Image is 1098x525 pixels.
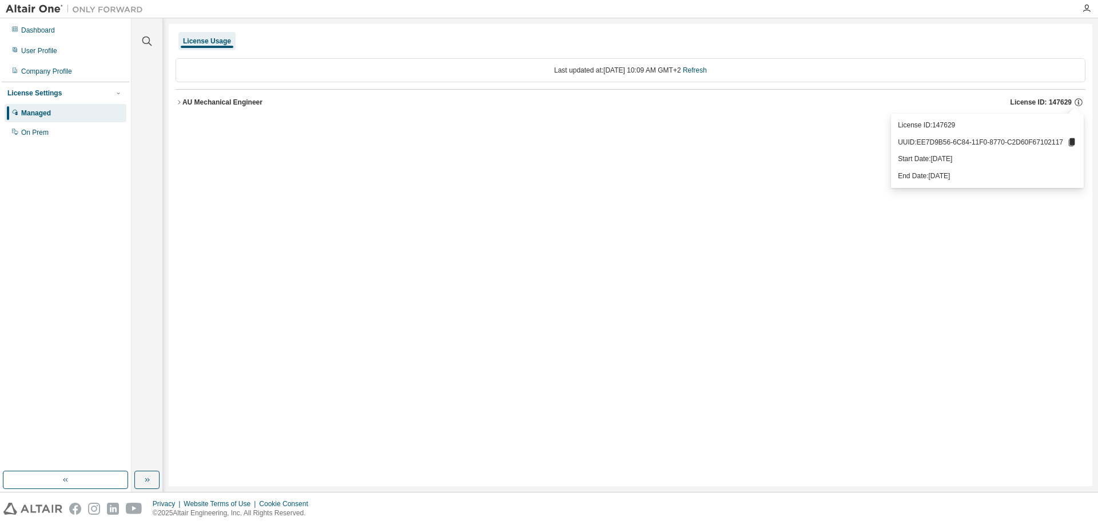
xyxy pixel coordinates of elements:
div: User Profile [21,46,57,55]
img: Altair One [6,3,149,15]
button: AU Mechanical EngineerLicense ID: 147629 [176,90,1085,115]
a: Refresh [683,66,707,74]
div: Company Profile [21,67,72,76]
p: End Date: [DATE] [898,171,1077,181]
p: © 2025 Altair Engineering, Inc. All Rights Reserved. [153,508,315,518]
img: youtube.svg [126,503,142,515]
p: Start Date: [DATE] [898,154,1077,164]
div: License Settings [7,89,62,98]
img: facebook.svg [69,503,81,515]
div: Managed [21,109,51,118]
div: Dashboard [21,26,55,35]
p: UUID: EE7D9B56-6C84-11F0-8770-C2D60F67102117 [898,137,1077,147]
div: On Prem [21,128,49,137]
div: Cookie Consent [259,499,315,508]
div: AU Mechanical Engineer [182,98,262,107]
img: instagram.svg [88,503,100,515]
div: Privacy [153,499,184,508]
div: Last updated at: [DATE] 10:09 AM GMT+2 [176,58,1085,82]
span: License ID: 147629 [1011,98,1072,107]
div: Website Terms of Use [184,499,259,508]
div: License Usage [183,37,231,46]
p: License ID: 147629 [898,121,1077,130]
img: altair_logo.svg [3,503,62,515]
img: linkedin.svg [107,503,119,515]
